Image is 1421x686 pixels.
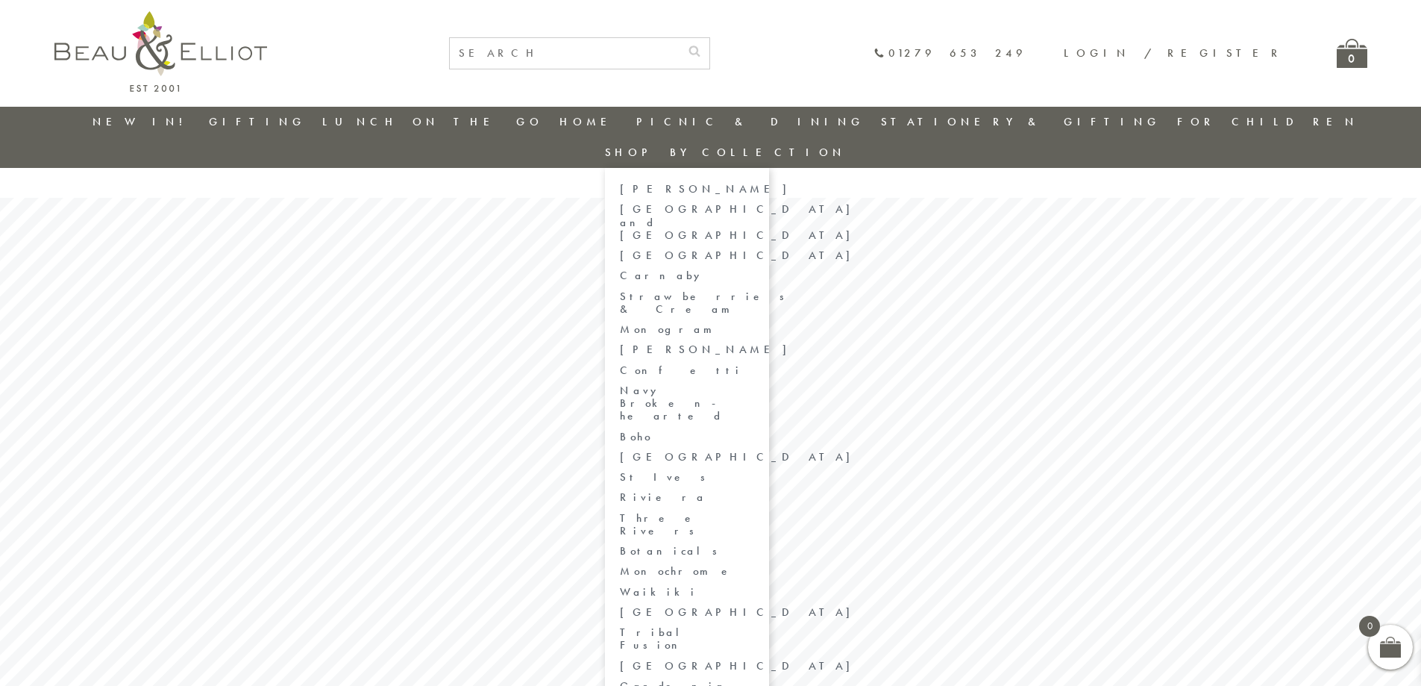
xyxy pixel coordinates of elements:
a: Carnaby [620,269,754,282]
a: [GEOGRAPHIC_DATA] [620,606,754,619]
a: [PERSON_NAME] [620,183,754,196]
a: Lunch On The Go [322,114,543,129]
a: Tribal Fusion [620,626,754,652]
a: Confetti [620,364,754,377]
a: [PERSON_NAME] [620,343,754,356]
a: Shop by collection [605,145,846,160]
a: Boho [620,431,754,443]
a: Riviera [620,491,754,504]
a: Picnic & Dining [636,114,865,129]
img: logo [54,11,267,92]
a: Waikiki [620,586,754,599]
a: New in! [92,114,192,129]
a: Navy Broken-hearted [620,384,754,423]
a: [GEOGRAPHIC_DATA] [620,451,754,464]
a: Gifting [209,114,306,129]
a: Stationery & Gifting [881,114,1161,129]
a: Monogram [620,323,754,336]
a: Home [559,114,619,129]
a: St Ives [620,471,754,484]
a: Monochrome [620,565,754,578]
a: Login / Register [1064,46,1284,60]
a: Botanicals [620,545,754,558]
a: Strawberries & Cream [620,290,754,317]
a: [GEOGRAPHIC_DATA] and [GEOGRAPHIC_DATA] [620,203,754,242]
a: 0 [1337,39,1367,68]
span: 0 [1359,616,1380,637]
input: SEARCH [450,38,680,69]
a: 01279 653 249 [873,47,1026,60]
a: Three Rivers [620,512,754,538]
a: [GEOGRAPHIC_DATA] [620,249,754,262]
a: [GEOGRAPHIC_DATA] [620,660,754,673]
a: For Children [1177,114,1358,129]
